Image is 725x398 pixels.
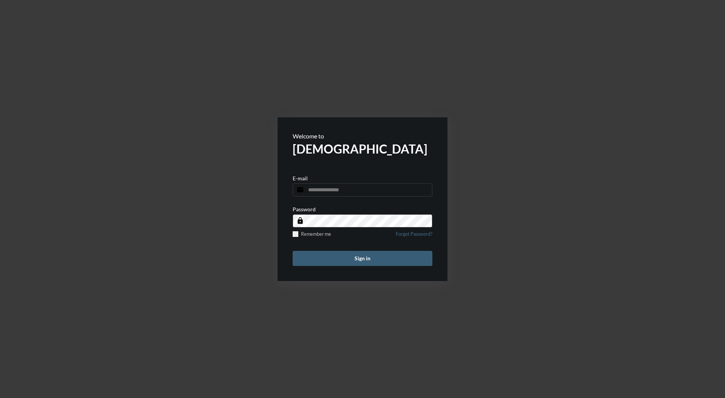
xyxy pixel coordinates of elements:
p: Password [293,206,316,212]
a: Forgot Password? [396,231,432,241]
p: Welcome to [293,132,432,140]
label: Remember me [293,231,331,237]
h2: [DEMOGRAPHIC_DATA] [293,141,432,156]
p: E-mail [293,175,308,181]
button: Sign in [293,251,432,266]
